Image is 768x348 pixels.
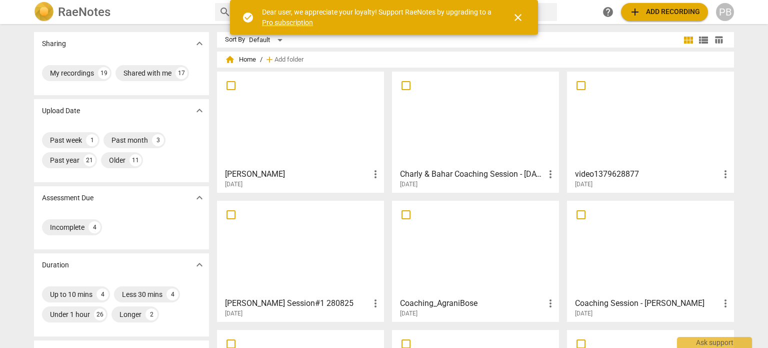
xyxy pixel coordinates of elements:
[570,204,730,317] a: Coaching Session - [PERSON_NAME][DATE]
[50,155,79,165] div: Past year
[166,288,178,300] div: 4
[544,297,556,309] span: more_vert
[225,180,242,189] span: [DATE]
[119,309,141,319] div: Longer
[575,297,719,309] h3: Coaching Session - Maxime
[42,193,93,203] p: Assessment Due
[225,168,369,180] h3: Neeraj K Jaria
[225,309,242,318] span: [DATE]
[264,55,274,65] span: add
[50,222,84,232] div: Incomplete
[682,34,694,46] span: view_module
[220,75,380,188] a: [PERSON_NAME][DATE]
[570,75,730,188] a: video1379628877[DATE]
[714,35,723,45] span: table_chart
[34,2,207,22] a: LogoRaeNotes
[262,7,494,28] div: Dear user, we appreciate your loyalty! Support RaeNotes by upgrading to a
[42,260,69,270] p: Duration
[400,309,417,318] span: [DATE]
[152,134,164,146] div: 3
[260,56,262,64] span: /
[681,33,696,48] button: Tile view
[50,309,90,319] div: Under 1 hour
[219,6,231,18] span: search
[696,33,711,48] button: List view
[98,67,110,79] div: 19
[512,12,524,24] span: close
[225,297,369,309] h3: Tina Session#1 280825
[192,190,207,205] button: Show more
[697,34,709,46] span: view_list
[193,38,205,50] span: expand_more
[262,19,313,27] a: Pro subscription
[50,135,82,145] div: Past week
[225,36,245,44] div: Sort By
[544,168,556,180] span: more_vert
[220,204,380,317] a: [PERSON_NAME] Session#1 280825[DATE]
[96,288,108,300] div: 4
[225,55,235,65] span: home
[192,36,207,51] button: Show more
[369,168,381,180] span: more_vert
[629,6,641,18] span: add
[42,39,66,49] p: Sharing
[400,168,544,180] h3: Charly & Bahar Coaching Session - Sep 17 2025
[123,68,171,78] div: Shared with me
[400,297,544,309] h3: Coaching_AgraniBose
[599,3,617,21] a: Help
[193,259,205,271] span: expand_more
[575,309,592,318] span: [DATE]
[192,257,207,272] button: Show more
[122,289,162,299] div: Less 30 mins
[395,75,555,188] a: Charly & Bahar Coaching Session - [DATE][DATE]
[506,6,530,30] button: Close
[369,297,381,309] span: more_vert
[129,154,141,166] div: 11
[109,155,125,165] div: Older
[395,204,555,317] a: Coaching_AgraniBose[DATE]
[621,3,708,21] button: Upload
[274,56,303,64] span: Add folder
[145,308,157,320] div: 2
[193,192,205,204] span: expand_more
[192,103,207,118] button: Show more
[602,6,614,18] span: help
[575,168,719,180] h3: video1379628877
[225,55,256,65] span: Home
[42,106,80,116] p: Upload Date
[86,134,98,146] div: 1
[711,33,726,48] button: Table view
[83,154,95,166] div: 21
[400,180,417,189] span: [DATE]
[50,289,92,299] div: Up to 10 mins
[193,105,205,117] span: expand_more
[249,32,286,48] div: Default
[34,2,54,22] img: Logo
[175,67,187,79] div: 17
[629,6,700,18] span: Add recording
[50,68,94,78] div: My recordings
[719,297,731,309] span: more_vert
[88,221,100,233] div: 4
[719,168,731,180] span: more_vert
[94,308,106,320] div: 26
[575,180,592,189] span: [DATE]
[242,12,254,24] span: check_circle
[111,135,148,145] div: Past month
[716,3,734,21] button: PB
[58,5,110,19] h2: RaeNotes
[677,337,752,348] div: Ask support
